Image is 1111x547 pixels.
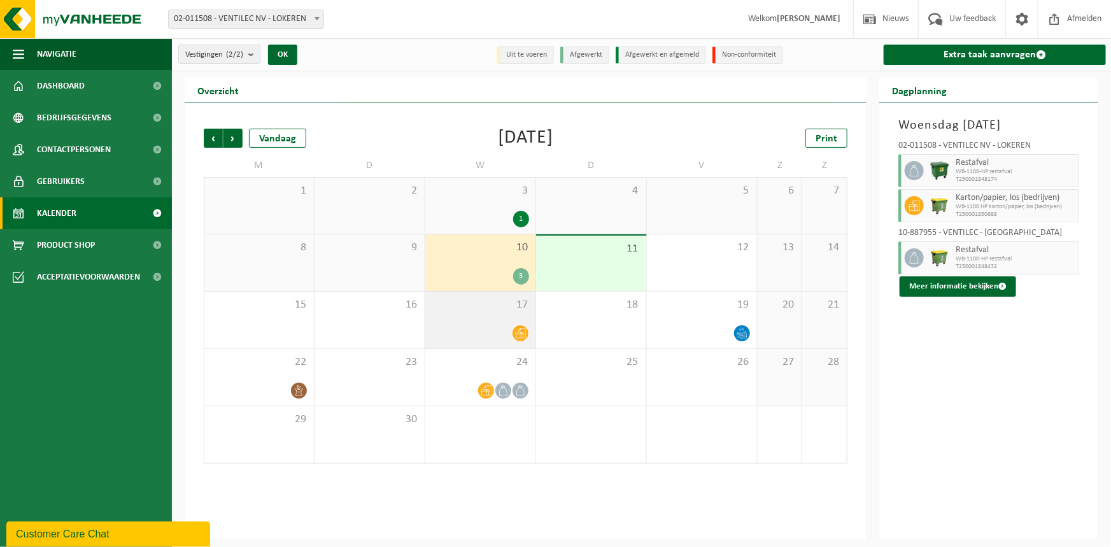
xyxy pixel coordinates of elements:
[956,168,1075,176] span: WB-1100-HP restafval
[321,298,418,312] span: 16
[321,413,418,427] span: 30
[764,298,796,312] span: 20
[37,134,111,166] span: Contactpersonen
[616,46,706,64] li: Afgewerkt en afgemeld
[653,241,751,255] span: 12
[809,355,840,369] span: 28
[211,298,308,312] span: 15
[898,141,1079,154] div: 02-011508 - VENTILEC NV - LOKEREN
[432,355,529,369] span: 24
[498,129,553,148] div: [DATE]
[513,268,529,285] div: 3
[321,241,418,255] span: 9
[809,184,840,198] span: 7
[930,248,949,267] img: WB-1100-HPE-GN-50
[956,245,1075,255] span: Restafval
[542,355,640,369] span: 25
[226,50,243,59] count: (2/2)
[168,10,324,29] span: 02-011508 - VENTILEC NV - LOKEREN
[956,263,1075,271] span: T250001848432
[432,241,529,255] span: 10
[809,298,840,312] span: 21
[956,255,1075,263] span: WB-1100-HP restafval
[930,196,949,215] img: WB-1100-HPE-GN-50
[956,176,1075,183] span: T250001848174
[211,184,308,198] span: 1
[223,129,243,148] span: Volgende
[653,298,751,312] span: 19
[37,197,76,229] span: Kalender
[315,154,425,177] td: D
[764,184,796,198] span: 6
[513,211,529,227] div: 1
[211,241,308,255] span: 8
[956,158,1075,168] span: Restafval
[884,45,1106,65] a: Extra taak aanvragen
[542,298,640,312] span: 18
[879,78,959,103] h2: Dagplanning
[211,413,308,427] span: 29
[956,203,1075,211] span: WB-1100 HP karton/papier, los (bedrijven)
[268,45,297,65] button: OK
[37,261,140,293] span: Acceptatievoorwaarden
[425,154,536,177] td: W
[185,45,243,64] span: Vestigingen
[816,134,837,144] span: Print
[809,241,840,255] span: 14
[37,229,95,261] span: Product Shop
[900,276,1016,297] button: Meer informatie bekijken
[764,241,796,255] span: 13
[653,184,751,198] span: 5
[249,129,306,148] div: Vandaag
[169,10,323,28] span: 02-011508 - VENTILEC NV - LOKEREN
[764,355,796,369] span: 27
[758,154,803,177] td: Z
[204,154,315,177] td: M
[37,102,111,134] span: Bedrijfsgegevens
[432,184,529,198] span: 3
[956,211,1075,218] span: T250001850688
[542,242,640,256] span: 11
[321,355,418,369] span: 23
[647,154,758,177] td: V
[536,154,647,177] td: D
[653,355,751,369] span: 26
[712,46,783,64] li: Non-conformiteit
[37,70,85,102] span: Dashboard
[204,129,223,148] span: Vorige
[497,46,554,64] li: Uit te voeren
[178,45,260,64] button: Vestigingen(2/2)
[898,229,1079,241] div: 10-887955 - VENTILEC - [GEOGRAPHIC_DATA]
[211,355,308,369] span: 22
[898,116,1079,135] h3: Woensdag [DATE]
[805,129,847,148] a: Print
[321,184,418,198] span: 2
[37,38,76,70] span: Navigatie
[37,166,85,197] span: Gebruikers
[777,14,840,24] strong: [PERSON_NAME]
[956,193,1075,203] span: Karton/papier, los (bedrijven)
[432,298,529,312] span: 17
[802,154,847,177] td: Z
[930,161,949,180] img: WB-1100-HPE-GN-01
[185,78,251,103] h2: Overzicht
[542,184,640,198] span: 4
[560,46,609,64] li: Afgewerkt
[6,519,213,547] iframe: chat widget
